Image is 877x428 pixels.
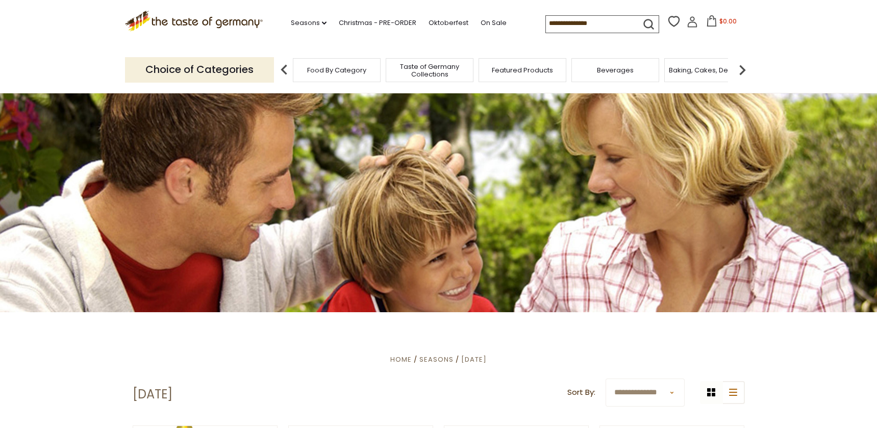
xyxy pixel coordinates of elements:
span: $0.00 [719,17,737,26]
a: [DATE] [461,355,487,364]
a: Seasons [419,355,454,364]
a: Taste of Germany Collections [389,63,470,78]
a: Christmas - PRE-ORDER [339,17,416,29]
img: next arrow [732,60,753,80]
a: Beverages [597,66,634,74]
label: Sort By: [567,386,595,399]
a: Seasons [291,17,327,29]
button: $0.00 [700,15,743,31]
p: Choice of Categories [125,57,274,82]
img: previous arrow [274,60,294,80]
a: Oktoberfest [429,17,468,29]
a: Baking, Cakes, Desserts [669,66,748,74]
a: Home [390,355,412,364]
a: Featured Products [492,66,553,74]
h1: [DATE] [133,387,172,402]
a: Food By Category [307,66,366,74]
a: On Sale [481,17,507,29]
